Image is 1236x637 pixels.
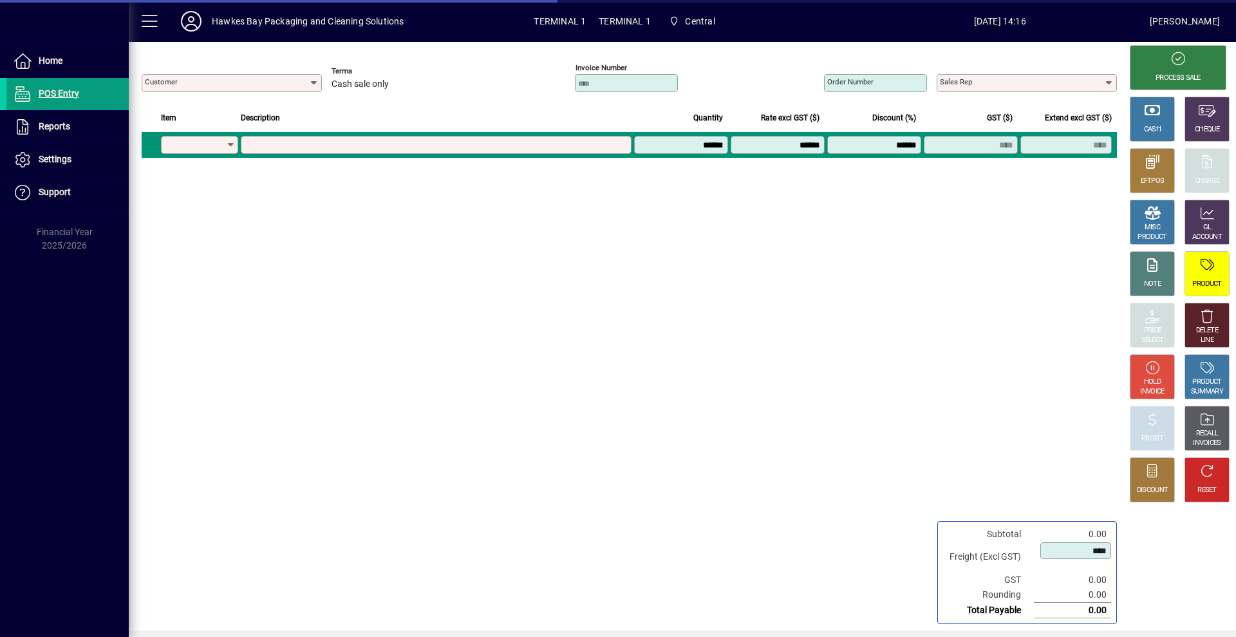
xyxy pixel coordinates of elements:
td: Freight (Excl GST) [943,542,1034,573]
div: RECALL [1196,429,1219,439]
span: Item [161,111,176,125]
div: INVOICE [1140,387,1164,397]
span: Home [39,55,62,66]
a: Home [6,45,129,77]
td: 0.00 [1034,527,1111,542]
span: Settings [39,154,71,164]
a: Settings [6,144,129,176]
span: Rate excl GST ($) [761,111,819,125]
span: TERMINAL 1 [599,11,651,32]
span: Description [241,111,280,125]
mat-label: Sales rep [940,77,972,86]
span: GST ($) [987,111,1013,125]
span: Central [685,11,715,32]
td: 0.00 [1034,573,1111,587]
mat-label: Invoice number [576,63,627,72]
span: [DATE] 14:16 [850,11,1150,32]
div: PRODUCT [1192,377,1221,387]
td: Rounding [943,587,1034,603]
span: TERMINAL 1 [534,11,586,32]
div: DISCOUNT [1137,486,1168,495]
div: [PERSON_NAME] [1150,11,1220,32]
div: SUMMARY [1191,387,1223,397]
div: CHEQUE [1195,125,1219,135]
div: PROFIT [1141,434,1163,444]
span: Central [664,10,720,33]
div: LINE [1201,336,1213,345]
div: PROCESS SALE [1156,73,1201,83]
span: Quantity [693,111,723,125]
div: SELECT [1141,336,1164,345]
div: PRICE [1144,326,1161,336]
div: PRODUCT [1138,233,1166,242]
div: INVOICES [1193,439,1221,448]
td: Total Payable [943,603,1034,618]
div: ACCOUNT [1192,233,1222,242]
button: Profile [171,10,212,33]
a: Support [6,176,129,209]
td: 0.00 [1034,587,1111,603]
div: GL [1203,223,1212,233]
div: PRODUCT [1192,280,1221,289]
span: Discount (%) [872,111,916,125]
span: POS Entry [39,88,79,99]
mat-label: Order number [827,77,874,86]
span: Extend excl GST ($) [1045,111,1112,125]
div: HOLD [1144,377,1161,387]
div: CASH [1144,125,1161,135]
div: Hawkes Bay Packaging and Cleaning Solutions [212,11,404,32]
span: Support [39,187,71,197]
span: Cash sale only [332,79,389,90]
div: RESET [1197,486,1217,495]
div: EFTPOS [1141,176,1165,186]
td: Subtotal [943,527,1034,542]
td: GST [943,573,1034,587]
td: 0.00 [1034,603,1111,618]
span: Terms [332,67,409,75]
mat-label: Customer [145,77,178,86]
div: NOTE [1144,280,1161,289]
a: Reports [6,111,129,143]
div: DELETE [1196,326,1218,336]
div: CHARGE [1195,176,1220,186]
span: Reports [39,121,70,131]
div: MISC [1145,223,1160,233]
